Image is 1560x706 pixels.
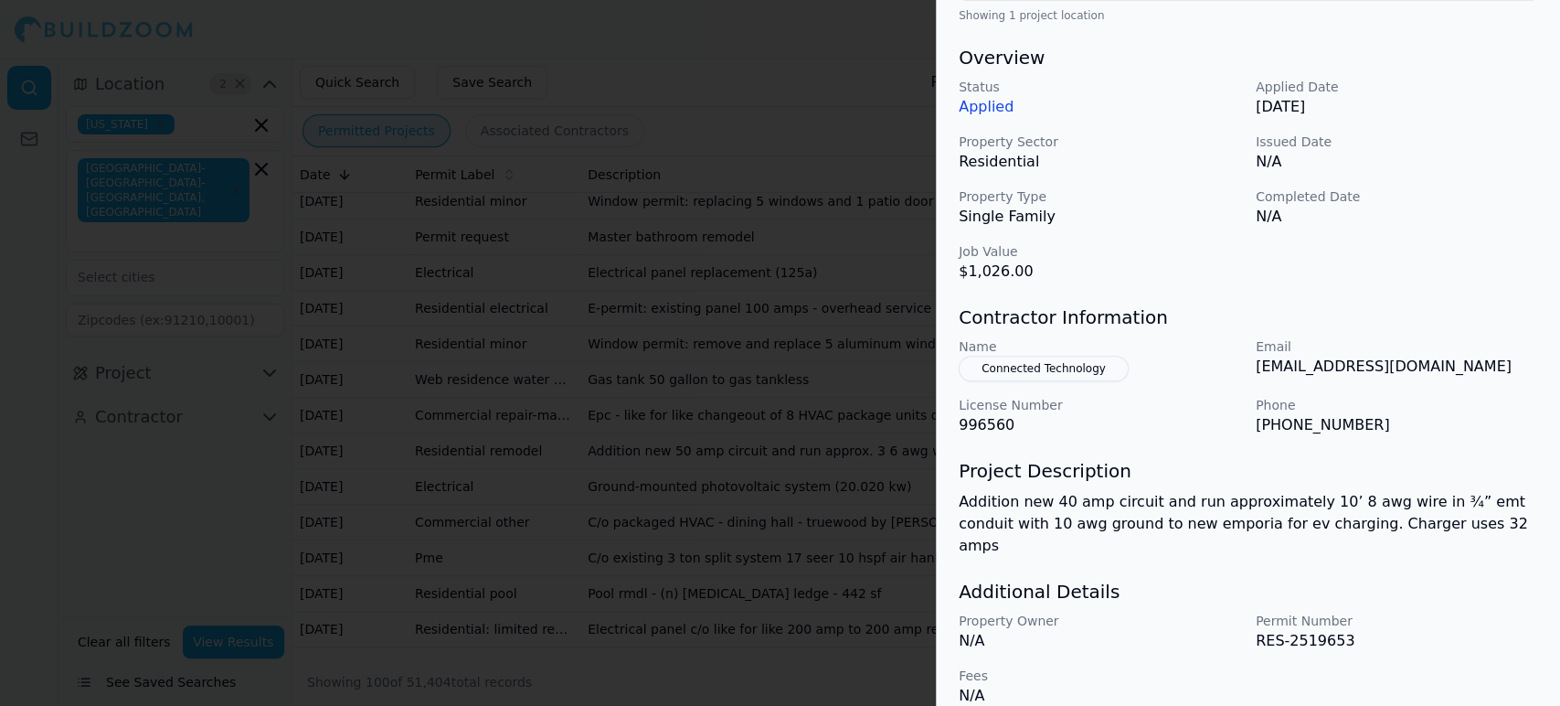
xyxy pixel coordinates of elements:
p: Applied [959,96,1241,118]
p: RES-2519653 [1256,630,1538,652]
p: Completed Date [1256,187,1538,206]
h3: Project Description [959,458,1538,484]
p: [EMAIL_ADDRESS][DOMAIN_NAME] [1256,356,1538,378]
p: Property Owner [959,612,1241,630]
p: N/A [1256,206,1538,228]
p: [PHONE_NUMBER] [1256,414,1538,436]
p: Property Sector [959,133,1241,151]
h3: Contractor Information [959,305,1538,330]
p: Job Value [959,242,1241,261]
p: Phone [1256,396,1538,414]
p: Property Type [959,187,1241,206]
p: License Number [959,396,1241,414]
h3: Additional Details [959,579,1538,604]
button: Connected Technology [959,356,1129,381]
h3: Overview [959,45,1538,70]
p: Residential [959,151,1241,173]
p: Applied Date [1256,78,1538,96]
p: Permit Number [1256,612,1538,630]
div: Showing 1 project location [959,8,1538,23]
p: Email [1256,337,1538,356]
p: Status [959,78,1241,96]
p: Fees [959,667,1241,685]
p: [DATE] [1256,96,1538,118]
p: Single Family [959,206,1241,228]
p: N/A [959,630,1241,652]
p: $1,026.00 [959,261,1241,283]
p: Issued Date [1256,133,1538,151]
p: Name [959,337,1241,356]
p: N/A [1256,151,1538,173]
p: Addition new 40 amp circuit and run approximately 10’ 8 awg wire in ¾” emt conduit with 10 awg gr... [959,491,1538,557]
p: 996560 [959,414,1241,436]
